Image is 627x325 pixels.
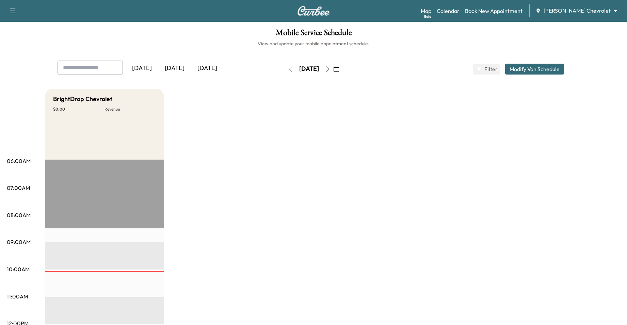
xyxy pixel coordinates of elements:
[473,64,500,75] button: Filter
[53,94,112,104] h5: BrightDrop Chevrolet
[299,65,319,73] div: [DATE]
[7,211,31,219] p: 08:00AM
[505,64,564,75] button: Modify Van Schedule
[421,7,431,15] a: MapBeta
[7,184,30,192] p: 07:00AM
[544,7,611,15] span: [PERSON_NAME] Chevrolet
[465,7,522,15] a: Book New Appointment
[7,40,620,47] h6: View and update your mobile appointment schedule.
[7,238,31,246] p: 09:00AM
[7,29,620,40] h1: Mobile Service Schedule
[126,61,158,76] div: [DATE]
[437,7,460,15] a: Calendar
[158,61,191,76] div: [DATE]
[191,61,224,76] div: [DATE]
[7,265,30,273] p: 10:00AM
[104,107,156,112] p: Revenue
[7,292,28,300] p: 11:00AM
[53,107,104,112] p: $ 0.00
[484,65,497,73] span: Filter
[424,14,431,19] div: Beta
[297,6,330,16] img: Curbee Logo
[7,157,31,165] p: 06:00AM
